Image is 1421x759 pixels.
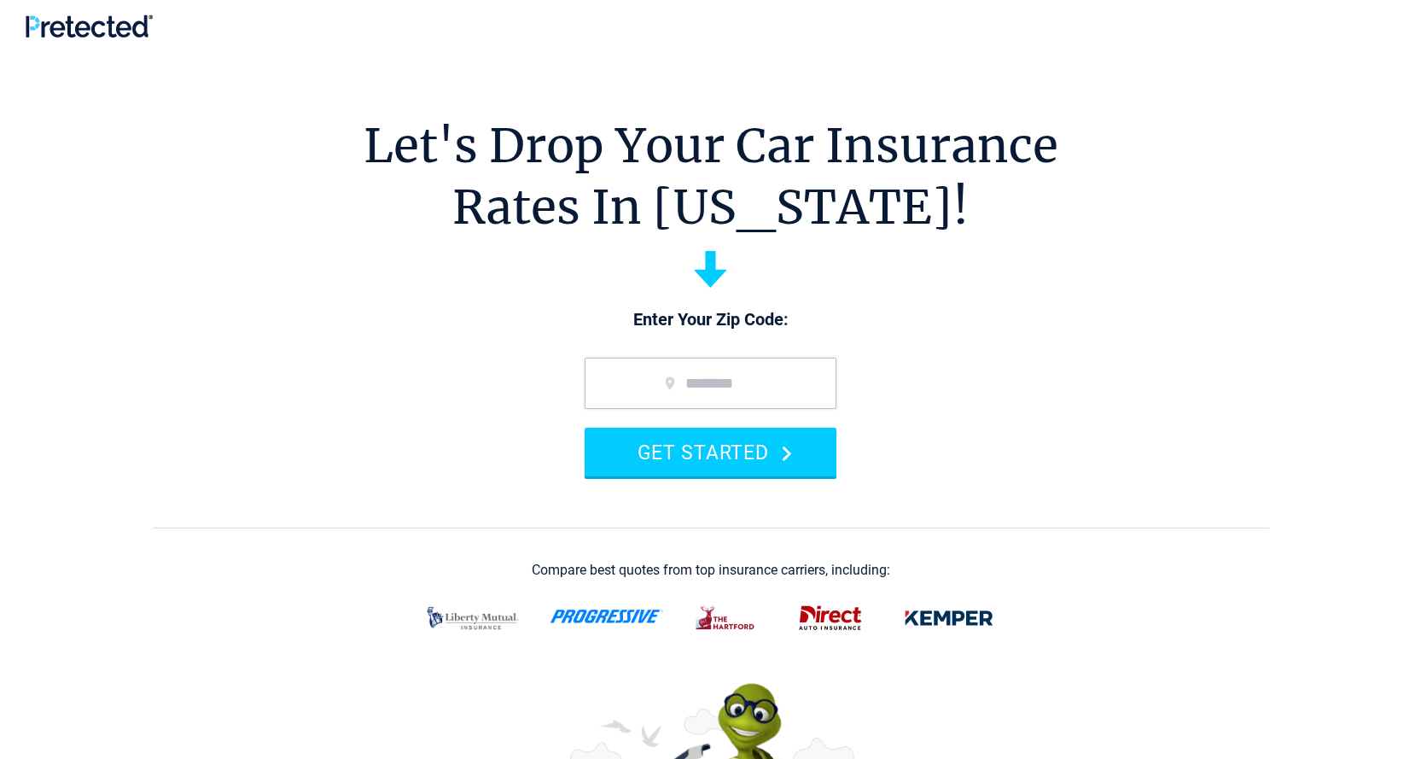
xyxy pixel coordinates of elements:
[532,563,890,578] div: Compare best quotes from top insurance carriers, including:
[893,596,1005,640] img: kemper
[789,596,872,640] img: direct
[585,358,836,409] input: zip code
[684,596,768,640] img: thehartford
[26,15,153,38] img: Pretected Logo
[568,308,853,332] p: Enter Your Zip Code:
[364,115,1058,238] h1: Let's Drop Your Car Insurance Rates In [US_STATE]!
[550,610,664,623] img: progressive
[585,428,836,476] button: GET STARTED
[416,596,529,640] img: liberty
